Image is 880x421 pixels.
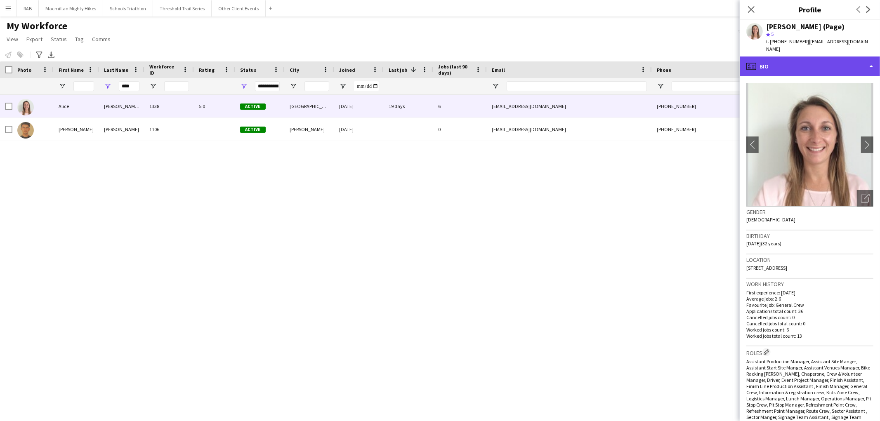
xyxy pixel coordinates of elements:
button: RAB [17,0,39,16]
div: [EMAIL_ADDRESS][DOMAIN_NAME] [487,95,652,118]
span: Rating [199,67,215,73]
span: First Name [59,67,84,73]
a: View [3,34,21,45]
h3: Location [746,256,873,263]
img: Alice Paul (Page) [17,99,34,115]
button: Schools Triathlon [103,0,153,16]
span: | [EMAIL_ADDRESS][DOMAIN_NAME] [766,38,871,52]
div: [PERSON_NAME] [54,118,99,141]
button: Macmillan Mighty Hikes [39,0,103,16]
span: Active [240,127,266,133]
div: 0 [433,118,487,141]
input: First Name Filter Input [73,81,94,91]
div: [PERSON_NAME] (Page) [766,23,845,31]
app-action-btn: Export XLSX [46,50,56,60]
div: [PHONE_NUMBER] [652,118,757,141]
input: Joined Filter Input [354,81,379,91]
span: [DEMOGRAPHIC_DATA] [746,216,795,223]
div: [PERSON_NAME] [99,118,144,141]
a: Comms [89,34,114,45]
img: James Paul [17,122,34,139]
p: Average jobs: 2.6 [746,296,873,302]
a: Export [23,34,46,45]
div: 1338 [144,95,194,118]
button: Open Filter Menu [149,82,157,90]
p: First experience: [DATE] [746,289,873,296]
h3: Roles [746,348,873,357]
button: Open Filter Menu [657,82,664,90]
div: [DATE] [334,95,384,118]
div: [EMAIL_ADDRESS][DOMAIN_NAME] [487,118,652,141]
span: Active [240,103,266,110]
button: Open Filter Menu [104,82,111,90]
p: Worked jobs count: 6 [746,327,873,333]
div: 5.0 [194,95,235,118]
button: Open Filter Menu [240,82,248,90]
span: Email [492,67,505,73]
button: Open Filter Menu [339,82,347,90]
div: 1106 [144,118,194,141]
span: Phone [657,67,671,73]
div: 6 [433,95,487,118]
span: t. [PHONE_NUMBER] [766,38,809,45]
input: City Filter Input [304,81,329,91]
h3: Gender [746,208,873,216]
input: Workforce ID Filter Input [164,81,189,91]
div: [DATE] [334,118,384,141]
p: Applications total count: 36 [746,308,873,314]
span: Jobs (last 90 days) [438,64,472,76]
span: My Workforce [7,20,67,32]
span: Photo [17,67,31,73]
input: Phone Filter Input [672,81,753,91]
p: Favourite job: General Crew [746,302,873,308]
button: Open Filter Menu [492,82,499,90]
div: [PERSON_NAME] [285,118,334,141]
p: Cancelled jobs count: 0 [746,314,873,320]
a: Tag [72,34,87,45]
span: View [7,35,18,43]
input: Email Filter Input [507,81,647,91]
span: [STREET_ADDRESS] [746,265,787,271]
div: [GEOGRAPHIC_DATA] [285,95,334,118]
span: [DATE] (32 years) [746,240,781,247]
span: Status [51,35,67,43]
button: Threshold Trail Series [153,0,212,16]
div: Alice [54,95,99,118]
h3: Birthday [746,232,873,240]
a: Status [47,34,70,45]
span: City [290,67,299,73]
img: Crew avatar or photo [746,83,873,207]
button: Open Filter Menu [59,82,66,90]
h3: Profile [740,4,880,15]
div: [PHONE_NUMBER] [652,95,757,118]
span: Joined [339,67,355,73]
span: Status [240,67,256,73]
p: Worked jobs total count: 13 [746,333,873,339]
p: Cancelled jobs total count: 0 [746,320,873,327]
span: Comms [92,35,111,43]
span: Last Name [104,67,128,73]
span: Workforce ID [149,64,179,76]
button: Other Client Events [212,0,266,16]
input: Last Name Filter Input [119,81,139,91]
span: Last job [389,67,407,73]
div: [PERSON_NAME] (Page) [99,95,144,118]
div: 19 days [384,95,433,118]
div: Open photos pop-in [857,190,873,207]
div: Bio [740,56,880,76]
span: 5 [771,31,774,37]
span: Export [26,35,42,43]
button: Open Filter Menu [290,82,297,90]
span: Tag [75,35,84,43]
app-action-btn: Advanced filters [34,50,44,60]
h3: Work history [746,280,873,288]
